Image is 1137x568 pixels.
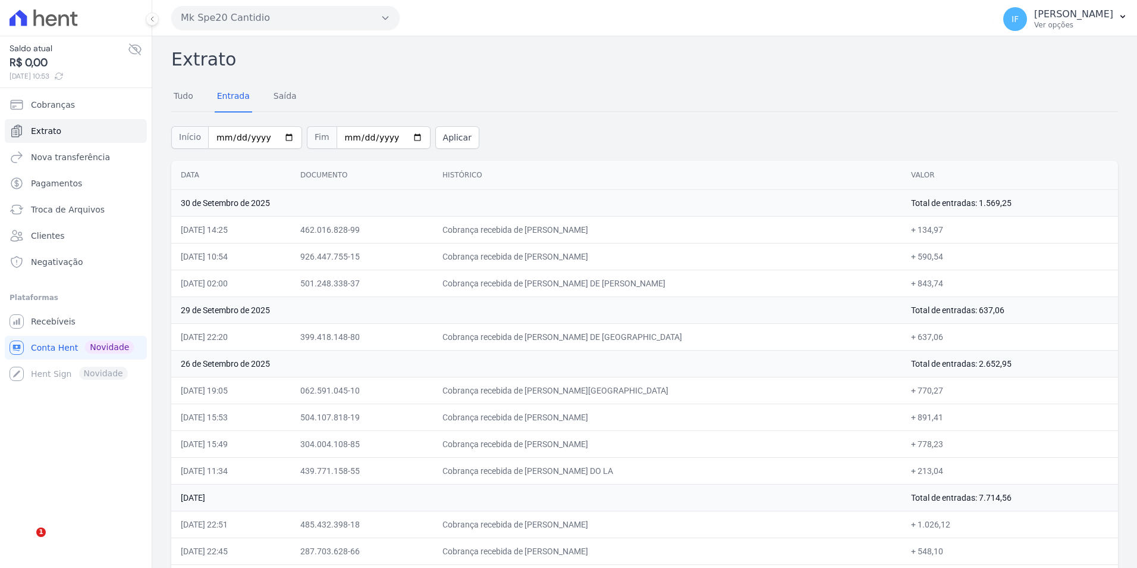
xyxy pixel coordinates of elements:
td: Cobrança recebida de [PERSON_NAME] [433,404,902,430]
span: IF [1012,15,1019,23]
div: Plataformas [10,291,142,305]
td: + 843,74 [902,270,1118,297]
a: Pagamentos [5,171,147,195]
span: R$ 0,00 [10,55,128,71]
td: 062.591.045-10 [291,377,433,404]
td: 399.418.148-80 [291,323,433,350]
td: [DATE] 22:51 [171,511,291,538]
td: Total de entradas: 7.714,56 [902,484,1118,511]
p: [PERSON_NAME] [1034,8,1113,20]
td: Cobrança recebida de [PERSON_NAME] [433,511,902,538]
td: [DATE] 19:05 [171,377,291,404]
th: Valor [902,161,1118,190]
a: Clientes [5,224,147,248]
td: 30 de Setembro de 2025 [171,189,902,216]
span: Cobranças [31,99,75,111]
span: Negativação [31,256,83,268]
a: Troca de Arquivos [5,198,147,221]
td: Cobrança recebida de [PERSON_NAME] [433,243,902,270]
td: [DATE] 14:25 [171,216,291,243]
td: 26 de Setembro de 2025 [171,350,902,377]
button: IF [PERSON_NAME] Ver opções [994,2,1137,36]
span: Conta Hent [31,342,78,354]
td: [DATE] 11:34 [171,457,291,484]
td: [DATE] 22:20 [171,323,291,350]
td: + 891,41 [902,404,1118,430]
a: Saída [271,82,299,113]
a: Negativação [5,250,147,274]
a: Conta Hent Novidade [5,336,147,360]
td: + 770,27 [902,377,1118,404]
td: Cobrança recebida de [PERSON_NAME] DO LA [433,457,902,484]
th: Data [171,161,291,190]
th: Histórico [433,161,902,190]
p: Ver opções [1034,20,1113,30]
td: 304.004.108-85 [291,430,433,457]
span: Recebíveis [31,316,76,327]
td: Total de entradas: 1.569,25 [902,189,1118,216]
span: Saldo atual [10,42,128,55]
span: 1 [36,528,46,537]
td: [DATE] 15:49 [171,430,291,457]
span: Novidade [85,341,134,354]
td: 504.107.818-19 [291,404,433,430]
span: Pagamentos [31,177,82,189]
span: Extrato [31,125,61,137]
td: Cobrança recebida de [PERSON_NAME] [433,538,902,564]
td: 287.703.628-66 [291,538,433,564]
td: + 548,10 [902,538,1118,564]
td: 501.248.338-37 [291,270,433,297]
td: 926.447.755-15 [291,243,433,270]
td: + 1.026,12 [902,511,1118,538]
span: Nova transferência [31,151,110,163]
td: Total de entradas: 2.652,95 [902,350,1118,377]
td: [DATE] [171,484,902,511]
td: [DATE] 22:45 [171,538,291,564]
td: + 134,97 [902,216,1118,243]
a: Recebíveis [5,310,147,333]
td: 462.016.828-99 [291,216,433,243]
td: Cobrança recebida de [PERSON_NAME] [433,430,902,457]
td: + 778,23 [902,430,1118,457]
th: Documento [291,161,433,190]
td: Cobrança recebida de [PERSON_NAME] DE [GEOGRAPHIC_DATA] [433,323,902,350]
td: Cobrança recebida de [PERSON_NAME] [433,216,902,243]
span: Fim [307,126,337,149]
td: Total de entradas: 637,06 [902,297,1118,323]
a: Nova transferência [5,145,147,169]
td: [DATE] 10:54 [171,243,291,270]
td: + 213,04 [902,457,1118,484]
span: Início [171,126,208,149]
iframe: Intercom live chat [12,528,40,556]
td: [DATE] 02:00 [171,270,291,297]
span: [DATE] 10:53 [10,71,128,82]
td: [DATE] 15:53 [171,404,291,430]
h2: Extrato [171,46,1118,73]
a: Tudo [171,82,196,113]
td: 29 de Setembro de 2025 [171,297,902,323]
td: 439.771.158-55 [291,457,433,484]
button: Mk Spe20 Cantidio [171,6,400,30]
td: + 590,54 [902,243,1118,270]
td: Cobrança recebida de [PERSON_NAME][GEOGRAPHIC_DATA] [433,377,902,404]
button: Aplicar [435,126,479,149]
a: Extrato [5,119,147,143]
span: Troca de Arquivos [31,204,105,216]
td: + 637,06 [902,323,1118,350]
a: Cobranças [5,93,147,117]
td: Cobrança recebida de [PERSON_NAME] DE [PERSON_NAME] [433,270,902,297]
nav: Sidebar [10,93,142,386]
td: 485.432.398-18 [291,511,433,538]
span: Clientes [31,230,64,242]
a: Entrada [215,82,252,113]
